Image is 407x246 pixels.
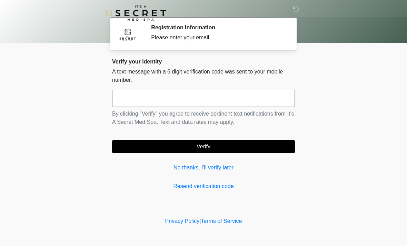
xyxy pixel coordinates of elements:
[199,218,201,224] a: |
[151,24,285,31] h2: Registration Information
[117,24,138,45] img: Agent Avatar
[112,140,295,153] button: Verify
[201,218,242,224] a: Terms of Service
[151,33,285,42] div: Please enter your email
[112,164,295,172] a: No thanks, I'll verify later
[112,110,295,126] p: By clicking "Verify" you agree to receive pertinent text notifications from It's A Secret Med Spa...
[165,218,200,224] a: Privacy Policy
[112,182,295,190] a: Resend verification code
[112,68,295,84] p: A text message with a 6 digit verification code was sent to your mobile number.
[105,5,166,21] img: It's A Secret Med Spa Logo
[112,58,295,65] h2: Verify your identity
